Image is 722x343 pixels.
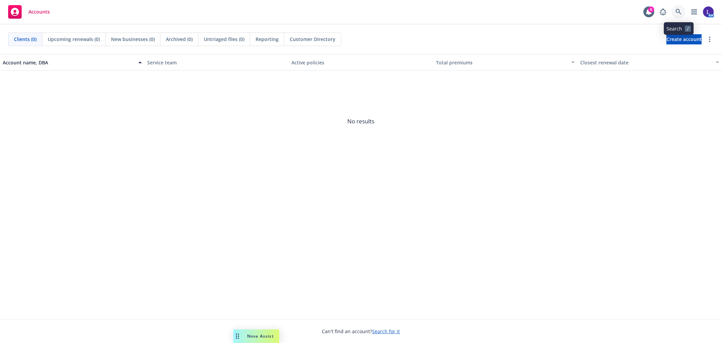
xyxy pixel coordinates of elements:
[703,6,714,17] img: photo
[5,2,52,21] a: Accounts
[580,59,712,66] div: Closest renewal date
[666,33,702,46] span: Create account
[233,329,242,343] div: Drag to move
[672,5,685,19] a: Search
[290,36,335,43] span: Customer Directory
[3,59,134,66] div: Account name, DBA
[687,5,701,19] a: Switch app
[656,5,670,19] a: Report a Bug
[289,54,433,70] button: Active policies
[433,54,578,70] button: Total premiums
[48,36,100,43] span: Upcoming renewals (0)
[372,328,400,335] a: Search for it
[147,59,286,66] div: Service team
[256,36,279,43] span: Reporting
[666,34,702,44] a: Create account
[291,59,431,66] div: Active policies
[706,35,714,43] a: more
[233,329,279,343] button: Nova Assist
[145,54,289,70] button: Service team
[322,328,400,335] span: Can't find an account?
[14,36,37,43] span: Clients (0)
[648,6,654,13] div: 6
[577,54,722,70] button: Closest renewal date
[247,333,274,339] span: Nova Assist
[166,36,193,43] span: Archived (0)
[436,59,568,66] div: Total premiums
[204,36,244,43] span: Untriaged files (0)
[28,9,50,15] span: Accounts
[111,36,155,43] span: New businesses (0)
